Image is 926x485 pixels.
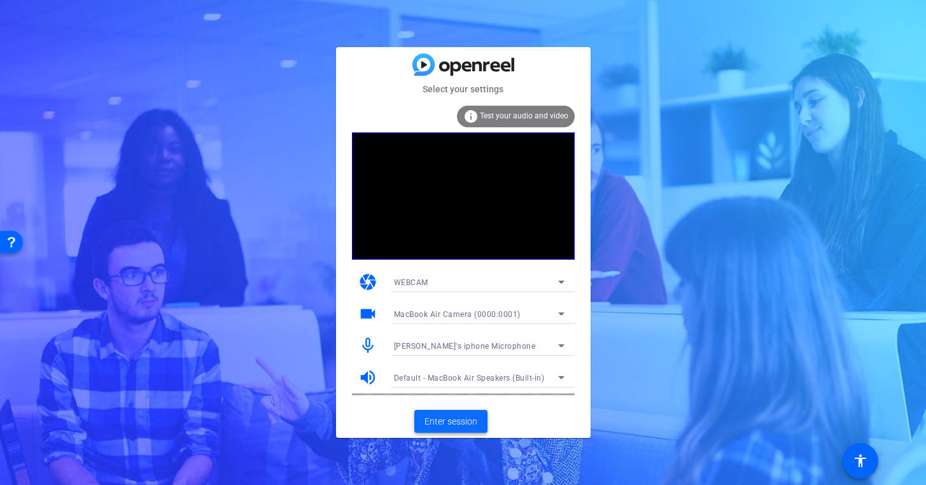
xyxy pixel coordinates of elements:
[358,368,377,387] mat-icon: volume_up
[358,272,377,292] mat-icon: camera
[394,278,428,287] span: WEBCAM
[358,304,377,323] mat-icon: videocam
[336,82,591,96] mat-card-subtitle: Select your settings
[463,109,479,124] mat-icon: info
[394,374,545,383] span: Default - MacBook Air Speakers (Built-in)
[412,53,514,76] img: blue-gradient.svg
[394,310,521,319] span: MacBook Air Camera (0000:0001)
[424,415,477,428] span: Enter session
[853,453,868,468] mat-icon: accessibility
[480,111,568,120] span: Test your audio and video
[414,410,488,433] button: Enter session
[394,342,536,351] span: [PERSON_NAME]'s iphone Microphone
[358,336,377,355] mat-icon: mic_none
